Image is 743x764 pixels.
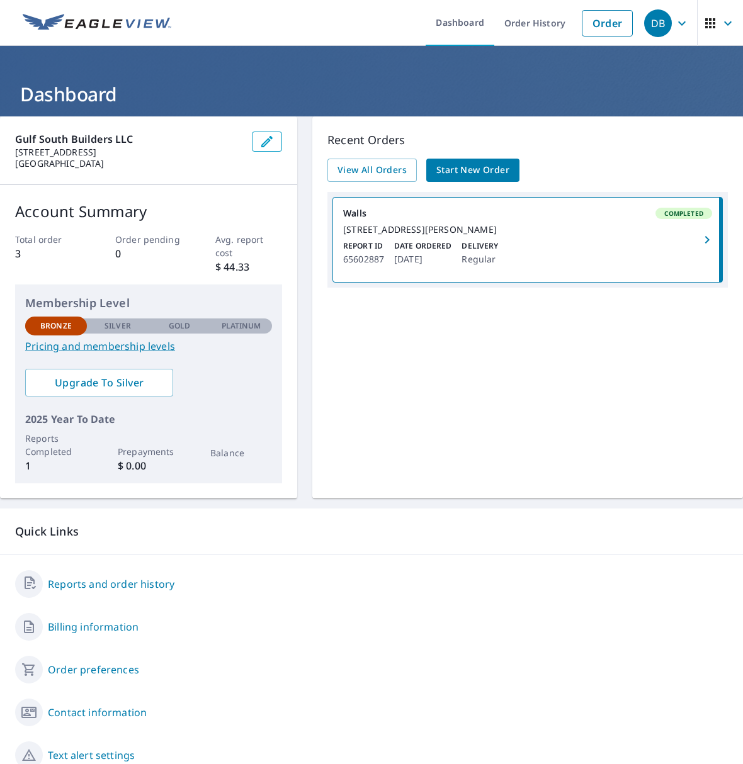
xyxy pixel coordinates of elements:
[48,662,139,677] a: Order preferences
[25,432,87,458] p: Reports Completed
[118,458,179,473] p: $ 0.00
[115,246,182,261] p: 0
[394,240,451,252] p: Date Ordered
[15,81,728,107] h1: Dashboard
[15,200,282,223] p: Account Summary
[48,705,147,720] a: Contact information
[25,339,272,354] a: Pricing and membership levels
[215,259,282,274] p: $ 44.33
[15,233,82,246] p: Total order
[327,159,417,182] a: View All Orders
[15,158,242,169] p: [GEOGRAPHIC_DATA]
[462,252,498,267] p: Regular
[15,132,242,147] p: Gulf South Builders LLC
[343,252,384,267] p: 65602887
[118,445,179,458] p: Prepayments
[25,369,173,396] a: Upgrade To Silver
[105,320,131,332] p: Silver
[343,224,712,235] div: [STREET_ADDRESS][PERSON_NAME]
[25,295,272,312] p: Membership Level
[15,147,242,158] p: [STREET_ADDRESS]
[40,320,72,332] p: Bronze
[210,446,272,459] p: Balance
[582,10,633,37] a: Order
[48,576,174,592] a: Reports and order history
[48,619,139,634] a: Billing information
[327,132,728,149] p: Recent Orders
[169,320,190,332] p: Gold
[436,162,509,178] span: Start New Order
[15,246,82,261] p: 3
[25,412,272,427] p: 2025 Year To Date
[657,209,711,218] span: Completed
[343,208,712,219] div: Walls
[394,252,451,267] p: [DATE]
[337,162,407,178] span: View All Orders
[115,233,182,246] p: Order pending
[25,458,87,473] p: 1
[333,198,722,282] a: WallsCompleted[STREET_ADDRESS][PERSON_NAME]Report ID65602887Date Ordered[DATE]DeliveryRegular
[23,14,171,33] img: EV Logo
[343,240,384,252] p: Report ID
[215,233,282,259] p: Avg. report cost
[15,524,728,539] p: Quick Links
[222,320,261,332] p: Platinum
[462,240,498,252] p: Delivery
[35,376,163,390] span: Upgrade To Silver
[644,9,672,37] div: DB
[48,748,135,763] a: Text alert settings
[426,159,519,182] a: Start New Order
